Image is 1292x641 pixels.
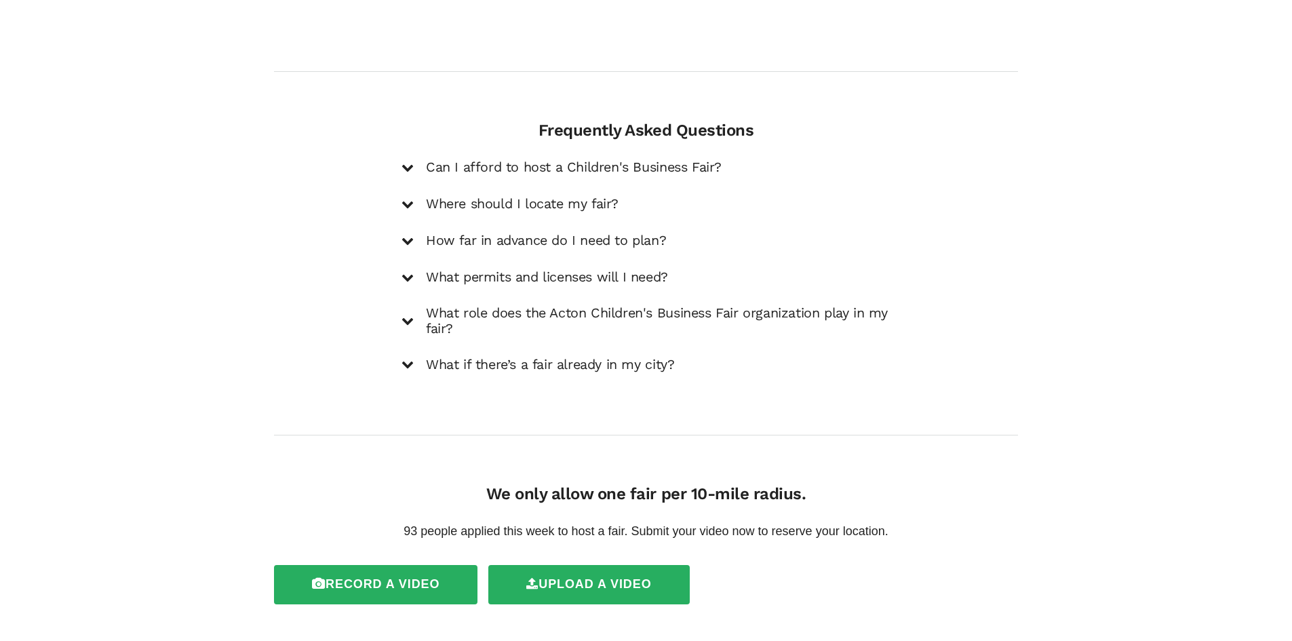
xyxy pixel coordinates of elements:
h5: What permits and licenses will I need? [426,269,668,286]
p: 93 people applied this week to host a fair. Submit your video now to reserve your location. [402,522,890,541]
h4: Frequently Asked Questions [402,121,890,140]
label: Record a video [274,565,477,604]
h5: What if there’s a fair already in my city? [426,357,674,373]
h5: Can I afford to host a Children's Business Fair? [426,159,722,176]
label: Upload a video [488,565,689,604]
h5: How far in advance do I need to plan? [426,233,666,249]
h5: What role does the Acton Children's Business Fair organization play in my fair? [426,305,890,338]
h4: We only allow one fair per 10-mile radius. [402,484,890,504]
h5: Where should I locate my fair? [426,196,619,212]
